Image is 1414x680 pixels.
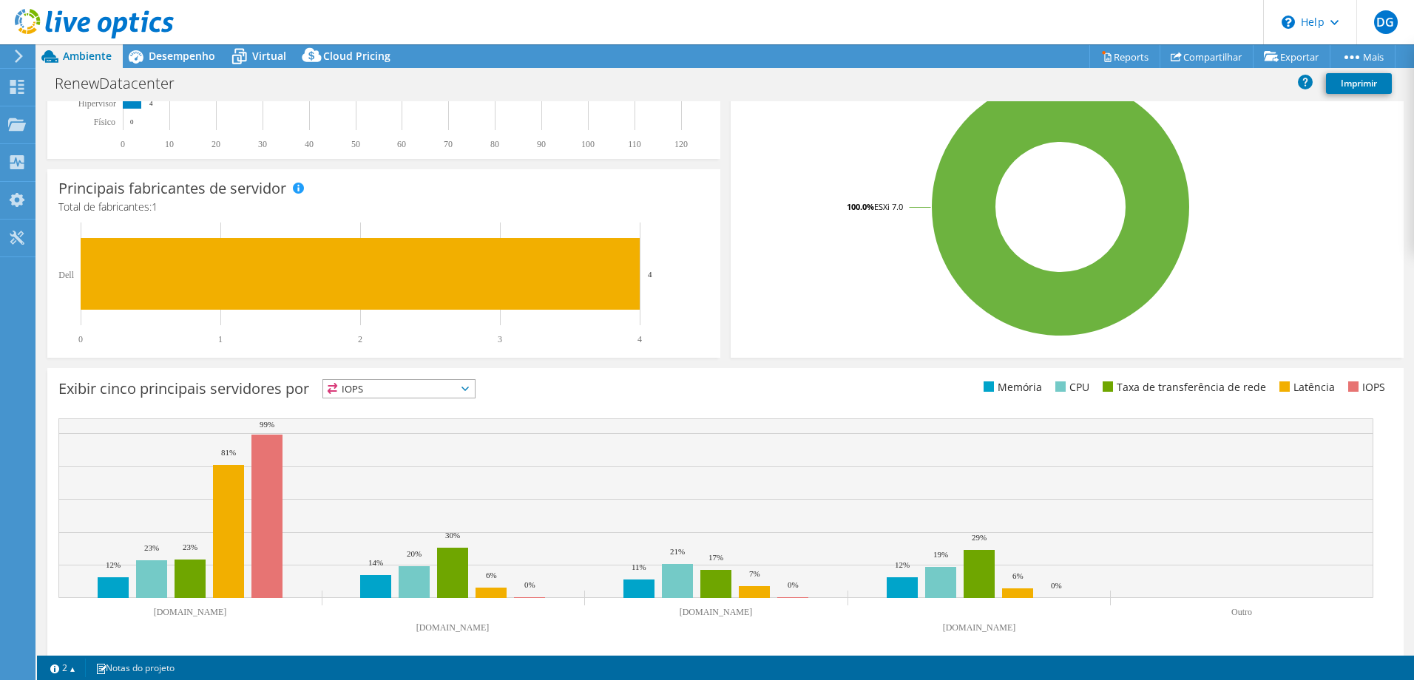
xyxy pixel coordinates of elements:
text: Hipervisor [78,98,116,109]
text: 12% [895,560,910,569]
text: 80 [490,139,499,149]
text: 4 [637,334,642,344]
text: Dell [58,270,74,280]
span: Desempenho [149,49,215,63]
text: [DOMAIN_NAME] [943,622,1016,633]
text: 90 [537,139,546,149]
tspan: Físico [94,117,115,127]
a: Compartilhar [1160,45,1254,68]
text: [DOMAIN_NAME] [680,607,753,617]
text: 10 [165,139,174,149]
h4: Total de fabricantes: [58,199,709,215]
text: 19% [933,550,948,559]
text: 30% [445,531,460,540]
text: 60 [397,139,406,149]
h1: RenewDatacenter [48,75,197,92]
text: 0% [788,580,799,589]
li: Memória [980,379,1042,395]
text: [DOMAIN_NAME] [154,607,227,617]
text: 14% [368,558,383,567]
a: 2 [40,659,86,677]
text: 0% [1051,581,1062,590]
a: Reports [1089,45,1160,68]
li: Latência [1276,379,1335,395]
text: [DOMAIN_NAME] [416,622,490,633]
text: 0 [78,334,83,344]
text: 50 [351,139,360,149]
text: 81% [221,448,236,457]
text: 23% [144,543,159,552]
text: 0 [121,139,125,149]
a: Imprimir [1326,73,1392,94]
text: 6% [486,571,497,579]
span: Cloud Pricing [323,49,390,63]
tspan: ESXi 7.0 [874,201,903,212]
text: 120 [674,139,688,149]
text: 3 [498,334,502,344]
text: 4 [648,270,652,279]
text: 30 [258,139,267,149]
text: 21% [670,547,685,556]
span: IOPS [323,380,475,398]
text: 0 [130,118,134,126]
svg: \n [1282,16,1295,29]
span: 1 [152,200,158,214]
text: 6% [1012,571,1024,580]
text: 7% [749,569,760,578]
text: 29% [972,533,987,542]
text: 20% [407,549,422,558]
text: 40 [305,139,314,149]
text: 110 [628,139,641,149]
text: 100 [581,139,595,149]
span: Ambiente [63,49,112,63]
h3: Principais fabricantes de servidor [58,180,286,197]
tspan: 100.0% [847,201,874,212]
text: 23% [183,543,197,551]
span: DG [1374,10,1398,34]
text: 0% [524,580,535,589]
text: Outro [1231,607,1252,617]
span: Virtual [252,49,286,63]
li: IOPS [1344,379,1385,395]
li: Taxa de transferência de rede [1099,379,1266,395]
a: Exportar [1253,45,1330,68]
text: 4 [149,100,153,107]
text: 17% [708,553,723,562]
text: 1 [218,334,223,344]
text: 11% [632,562,646,571]
a: Mais [1330,45,1396,68]
text: 70 [444,139,453,149]
text: 2 [358,334,362,344]
a: Notas do projeto [85,659,185,677]
li: CPU [1052,379,1089,395]
text: 12% [106,560,121,569]
text: 20 [212,139,220,149]
text: 99% [260,420,274,429]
